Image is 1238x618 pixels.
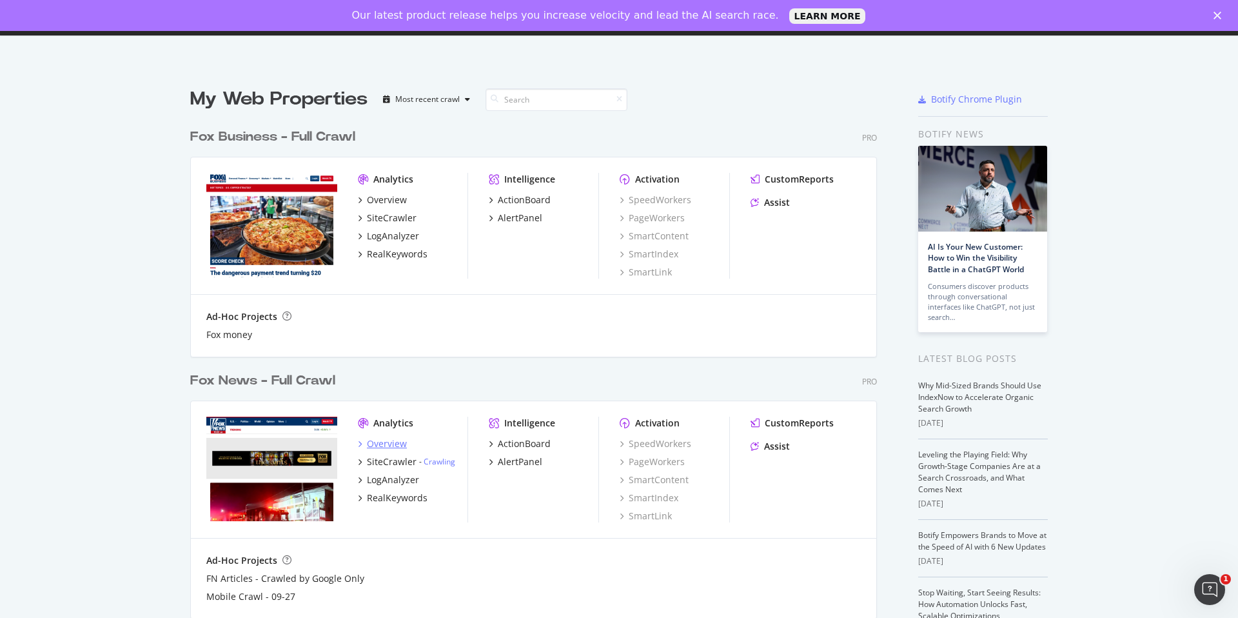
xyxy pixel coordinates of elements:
[190,86,368,112] div: My Web Properties
[367,212,417,224] div: SiteCrawler
[1213,12,1226,19] div: Close
[206,310,277,323] div: Ad-Hoc Projects
[928,281,1037,323] div: Consumers discover products through conversational interfaces like ChatGPT, not just search…
[765,417,834,430] div: CustomReports
[620,437,691,450] a: SpeedWorkers
[352,9,779,22] div: Our latest product release helps you increase velocity and lead the AI search race.
[419,456,455,467] div: -
[620,492,678,504] a: SmartIndex
[373,173,413,186] div: Analytics
[395,95,460,103] div: Most recent crawl
[367,492,427,504] div: RealKeywords
[635,173,680,186] div: Activation
[931,93,1022,106] div: Botify Chrome Plugin
[918,380,1041,414] a: Why Mid-Sized Brands Should Use IndexNow to Accelerate Organic Search Growth
[206,328,252,341] a: Fox money
[918,449,1041,495] a: Leveling the Playing Field: Why Growth-Stage Companies Are at a Search Crossroads, and What Comes...
[190,112,887,618] div: grid
[1221,574,1231,584] span: 1
[504,173,555,186] div: Intelligence
[620,455,685,468] a: PageWorkers
[358,248,427,261] a: RealKeywords
[190,372,335,390] div: Fox News - Full Crawl
[620,212,685,224] a: PageWorkers
[918,417,1048,429] div: [DATE]
[190,372,340,390] a: Fox News - Full Crawl
[367,230,419,243] div: LogAnalyzer
[498,455,542,468] div: AlertPanel
[358,194,407,206] a: Overview
[358,212,417,224] a: SiteCrawler
[367,473,419,486] div: LogAnalyzer
[498,212,542,224] div: AlertPanel
[751,417,834,430] a: CustomReports
[489,194,551,206] a: ActionBoard
[206,173,337,277] img: www.foxbusiness.com
[751,440,790,453] a: Assist
[765,173,834,186] div: CustomReports
[620,230,689,243] a: SmartContent
[918,555,1048,567] div: [DATE]
[504,417,555,430] div: Intelligence
[918,530,1046,552] a: Botify Empowers Brands to Move at the Speed of AI with 6 New Updates
[358,473,419,486] a: LogAnalyzer
[367,437,407,450] div: Overview
[635,417,680,430] div: Activation
[206,417,337,521] img: www.foxnews.com
[206,590,295,603] a: Mobile Crawl - 09-27
[928,241,1024,274] a: AI Is Your New Customer: How to Win the Visibility Battle in a ChatGPT World
[918,352,1048,366] div: Latest Blog Posts
[498,437,551,450] div: ActionBoard
[367,194,407,206] div: Overview
[751,173,834,186] a: CustomReports
[620,248,678,261] a: SmartIndex
[620,473,689,486] a: SmartContent
[764,196,790,209] div: Assist
[862,376,877,387] div: Pro
[489,212,542,224] a: AlertPanel
[918,146,1047,232] img: AI Is Your New Customer: How to Win the Visibility Battle in a ChatGPT World
[751,196,790,209] a: Assist
[862,132,877,143] div: Pro
[378,89,475,110] button: Most recent crawl
[358,230,419,243] a: LogAnalyzer
[489,437,551,450] a: ActionBoard
[918,498,1048,510] div: [DATE]
[367,455,417,468] div: SiteCrawler
[358,437,407,450] a: Overview
[206,572,364,585] a: FN Articles - Crawled by Google Only
[358,492,427,504] a: RealKeywords
[206,554,277,567] div: Ad-Hoc Projects
[190,128,360,146] a: Fox Business - Full Crawl
[764,440,790,453] div: Assist
[486,88,627,111] input: Search
[367,248,427,261] div: RealKeywords
[498,194,551,206] div: ActionBoard
[620,510,672,523] a: SmartLink
[1194,574,1225,605] iframe: Intercom live chat
[190,128,355,146] div: Fox Business - Full Crawl
[620,194,691,206] a: SpeedWorkers
[424,456,455,467] a: Crawling
[489,455,542,468] a: AlertPanel
[620,266,672,279] a: SmartLink
[918,93,1022,106] a: Botify Chrome Plugin
[358,455,455,468] a: SiteCrawler- Crawling
[918,127,1048,141] div: Botify news
[789,8,866,24] a: LEARN MORE
[373,417,413,430] div: Analytics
